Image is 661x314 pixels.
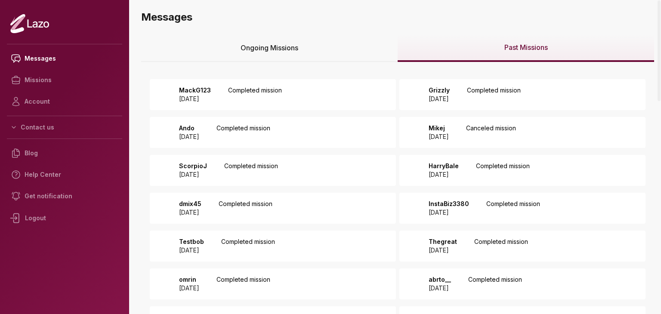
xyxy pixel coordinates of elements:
a: Help Center [7,164,122,185]
p: Completed mission [474,237,528,255]
p: abrto__ [429,275,451,284]
p: Completed mission [216,275,270,292]
p: Completed mission [228,86,282,103]
p: [DATE] [429,170,459,179]
p: Completed mission [224,162,278,179]
a: Blog [7,142,122,164]
p: [DATE] [179,246,204,255]
p: Testbob [179,237,204,246]
p: [DATE] [179,170,207,179]
p: ScorpioJ [179,162,207,170]
p: Completed mission [219,200,272,217]
p: Ando [179,124,199,132]
button: Contact us [7,120,122,135]
span: Ongoing Missions [241,43,298,53]
p: Completed mission [221,237,275,255]
p: omrin [179,275,199,284]
p: [DATE] [179,95,211,103]
p: [DATE] [179,132,199,141]
p: Canceled mission [466,124,516,141]
p: Completed mission [468,275,522,292]
h3: Messages [141,10,654,24]
div: Logout [7,207,122,229]
p: [DATE] [429,95,450,103]
span: Past Missions [504,42,548,52]
p: Completed mission [216,124,270,141]
p: Mikej [429,124,449,132]
p: MackG123 [179,86,211,95]
a: Missions [7,69,122,91]
p: [DATE] [179,208,201,217]
a: Get notification [7,185,122,207]
p: Completed mission [486,200,540,217]
p: Completed mission [467,86,521,103]
p: HarryBale [429,162,459,170]
p: [DATE] [429,246,457,255]
p: [DATE] [429,132,449,141]
p: Grizzly [429,86,450,95]
p: dmix45 [179,200,201,208]
p: Thegreat [429,237,457,246]
a: Account [7,91,122,112]
p: [DATE] [429,208,469,217]
a: Messages [7,48,122,69]
p: Completed mission [476,162,530,179]
p: [DATE] [179,284,199,292]
p: InstaBiz3380 [429,200,469,208]
p: [DATE] [429,284,451,292]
